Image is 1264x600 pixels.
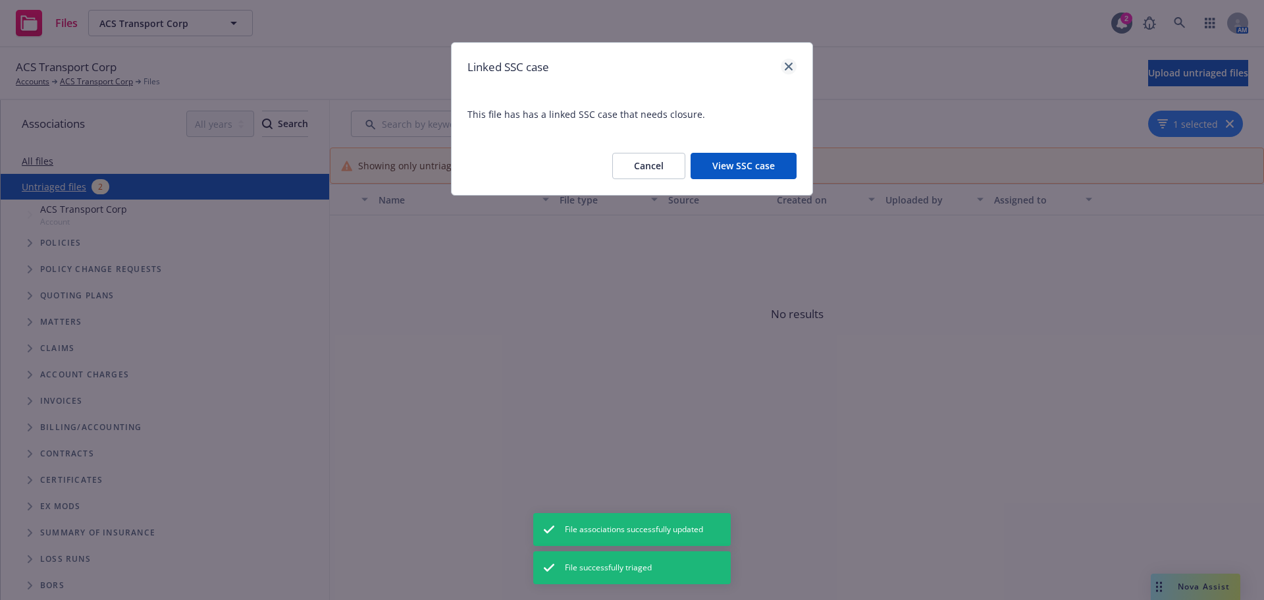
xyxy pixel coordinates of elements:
h1: Linked SSC case [467,59,549,76]
span: File associations successfully updated [565,524,703,535]
button: Cancel [612,153,685,179]
button: View SSC case [691,153,797,179]
span: This file has has a linked SSC case that needs closure. [452,92,812,137]
span: File successfully triaged [565,562,652,574]
a: close [781,59,797,74]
